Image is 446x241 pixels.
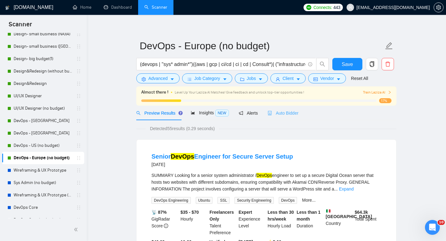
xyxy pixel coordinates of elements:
b: 📡 87% [151,210,167,215]
span: DevOps [279,197,297,204]
div: Country [325,209,354,236]
img: upwork-logo.png [306,5,311,10]
span: holder [76,193,81,198]
img: logo [5,3,10,13]
span: holder [76,156,81,160]
input: Scanner name... [140,38,384,54]
span: Connects: [313,4,332,11]
button: delete [382,58,394,70]
a: UI/UX Designer (no budget) [14,102,72,115]
a: DevOps - Europe (no budget) [14,152,72,164]
a: Expand [339,186,353,191]
span: Almost there ! [141,89,168,96]
iframe: Intercom live chat [425,220,440,235]
span: copy [366,61,378,67]
span: ... [334,186,338,191]
button: search [316,58,329,70]
div: Total Spent [353,209,383,236]
button: copy [366,58,378,70]
span: Insights [191,110,229,115]
span: info-circle [308,62,312,66]
span: holder [76,168,81,173]
b: $35 - $70 [181,210,199,215]
span: double-left [74,226,80,233]
button: setting [434,2,444,12]
span: holder [76,81,81,86]
a: UI/UX Designer [14,90,72,102]
span: holder [76,180,81,185]
a: dashboardDashboard [104,5,132,10]
span: holder [76,131,81,136]
span: Scanner [4,20,37,33]
span: robot [268,111,272,115]
a: setting [434,5,444,10]
span: holder [76,44,81,49]
a: searchScanner [144,5,167,10]
a: Reset All [351,75,368,82]
a: Design- small business (NA)(4) [14,28,72,40]
span: Level Up Your Laziza AI Matches! Give feedback and unlock top-tier opportunities ! [175,90,304,94]
span: caret-down [170,77,174,81]
button: userClientcaret-down [270,73,306,83]
div: Experience Level [237,209,266,236]
span: edit [385,42,393,50]
span: user [348,5,352,10]
button: barsJob Categorycaret-down [182,73,232,83]
button: Train Laziza AI [363,90,391,95]
span: Detected 55 results (0.29 seconds) [146,125,219,132]
a: DevOps Core (no budget) [14,214,72,226]
span: holder [76,94,81,99]
span: holder [76,106,81,111]
span: folder [240,77,244,81]
span: holder [76,69,81,74]
button: Save [332,58,362,70]
a: DevOps - [GEOGRAPHIC_DATA] [14,127,72,139]
span: bars [187,77,192,81]
div: Talent Preference [208,209,238,236]
span: Client [282,75,294,82]
span: holder [76,118,81,123]
span: Security Engineering [234,197,274,204]
a: Design- small business ([GEOGRAPHIC_DATA])(4) [14,40,72,53]
div: Hourly Load [266,209,295,236]
span: area-chart [191,111,195,115]
span: Auto Bidder [268,111,298,116]
span: delete [382,61,394,67]
b: [GEOGRAPHIC_DATA] [326,209,372,219]
span: Preview Results [136,111,181,116]
b: Freelancers Only [210,210,234,221]
div: Hourly [179,209,208,236]
span: user [276,77,280,81]
span: 10 [438,220,445,225]
span: Advanced [148,75,168,82]
a: Wireframing & UX Prototype (without budget) [14,189,72,201]
div: [DATE] [151,161,293,168]
div: SUMMARY Looking for a senior system administrator / engineer to set up a secure Digital Ocean ser... [151,172,381,192]
mark: DevOps [171,153,194,160]
a: Sys Admin (no budget) [14,177,72,189]
b: $ 64.3k [355,210,368,215]
span: idcard [313,77,318,81]
span: Vendor [320,75,334,82]
input: Search Freelance Jobs... [140,60,305,68]
span: info-circle [164,224,168,228]
a: DevOps - [GEOGRAPHIC_DATA] [14,115,72,127]
span: caret-down [223,77,227,81]
span: notification [239,111,243,115]
span: Save [342,60,353,68]
div: Tooltip anchor [178,110,183,116]
span: setting [434,5,443,10]
a: SeniorDevOpsEngineer for Secure Server Setup [151,153,293,160]
b: Less than 30 hrs/week [268,210,294,221]
span: 443 [333,4,340,11]
span: right [388,90,391,94]
button: folderJobscaret-down [235,73,268,83]
span: search [317,61,328,67]
span: SSL [217,197,230,204]
span: search [136,111,141,115]
a: homeHome [73,5,91,10]
button: idcardVendorcaret-down [308,73,346,83]
span: caret-down [336,77,341,81]
span: Job Category [194,75,220,82]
